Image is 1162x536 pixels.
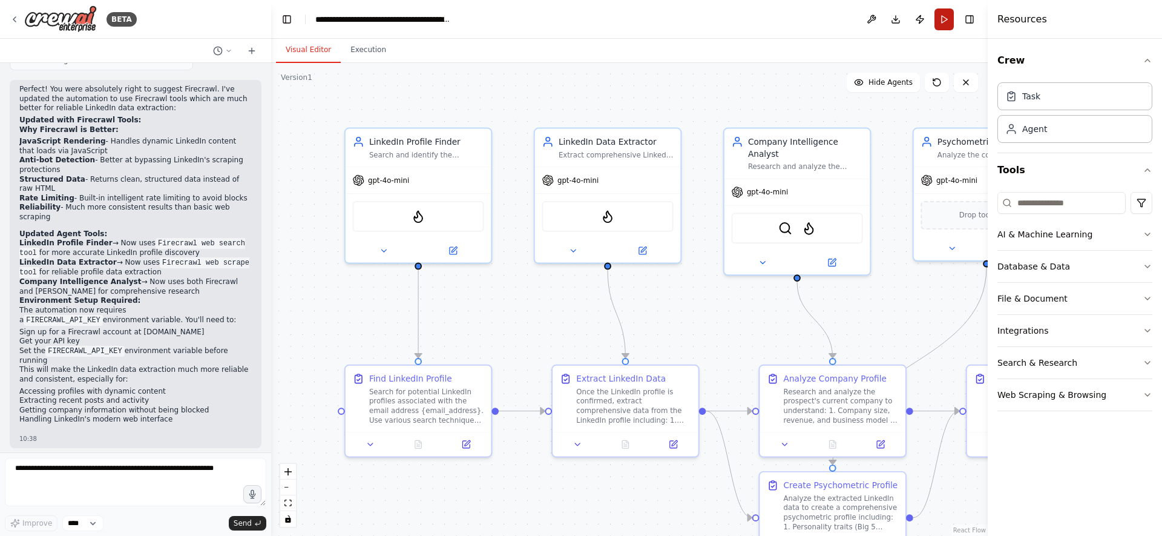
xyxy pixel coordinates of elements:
[997,293,1068,305] div: File & Document
[600,210,614,223] img: FirecrawlScrapeWebsiteTool
[242,44,261,58] button: Start a new chat
[913,128,1061,262] div: Psychometric ProfilerAnalyze the collected LinkedIn profile data, posts, and professional behavio...
[19,296,140,305] strong: Environment Setup Required:
[411,210,425,223] img: FirecrawlSearchTool
[19,203,61,211] strong: Reliability
[315,13,451,25] nav: breadcrumb
[551,365,700,458] div: Extract LinkedIn DataOnce the LinkedIn profile is confirmed, extract comprehensive data from the ...
[997,12,1047,27] h4: Resources
[913,405,959,417] g: Edge from 04fe345c-355e-46f9-850c-581066bf0361 to 3513d2de-73cf-4bec-b48a-6d59e9585932
[706,405,752,524] g: Edge from 6ffb1d53-6cf1-4d41-af92-98f4ea000031 to f2dbf24c-5deb-466e-b0fc-6e5f37c95775
[19,434,252,443] div: 10:38
[600,437,651,451] button: No output available
[19,125,119,134] strong: Why Firecrawl is Better:
[748,136,863,159] div: Company Intelligence Analyst
[19,346,252,366] li: Set the environment variable before running
[19,258,252,277] li: → Now uses for reliable profile data extraction
[784,494,899,532] div: Analyze the extracted LinkedIn data to create a comprehensive psychometric profile including: 1. ...
[807,437,858,451] button: No output available
[45,346,124,357] code: FIRECRAWL_API_KEY
[368,176,409,185] span: gpt-4o-mini
[997,315,1152,346] button: Integrations
[913,405,959,524] g: Edge from f2dbf24c-5deb-466e-b0fc-6e5f37c95775 to 3513d2de-73cf-4bec-b48a-6d59e9585932
[344,365,493,458] div: Find LinkedIn ProfileSearch for potential LinkedIn profiles associated with the email address {em...
[393,437,444,451] button: No output available
[412,270,424,358] g: Edge from 99001691-8acd-40fa-875f-3273b42abb58 to 376b5050-97e2-462c-b6dc-ca5a203c9e36
[107,12,137,27] div: BETA
[19,175,252,194] li: - Returns clean, structured data instead of raw HTML
[19,175,85,184] strong: Structured Data
[937,136,1052,148] div: Psychometric Profiler
[559,136,674,148] div: LinkedIn Data Extractor
[997,260,1070,273] div: Database & Data
[997,219,1152,250] button: AI & Machine Learning
[19,137,252,156] li: - Handles dynamic LinkedIn content that loads via JavaScript
[723,128,871,276] div: Company Intelligence AnalystResearch and analyze the prospect's current company using {company_na...
[557,176,599,185] span: gpt-4o-mini
[19,396,252,406] li: Extracting recent posts and activity
[997,389,1106,401] div: Web Scraping & Browsing
[234,518,252,528] span: Send
[784,480,898,492] div: Create Psychometric Profile
[559,150,674,160] div: Extract comprehensive LinkedIn profile data, including personal information, top 10 recent posts,...
[19,239,113,247] strong: LinkedIn Profile Finder
[784,373,887,385] div: Analyze Company Profile
[276,38,341,63] button: Visual Editor
[798,256,865,270] button: Open in side panel
[937,150,1052,160] div: Analyze the collected LinkedIn profile data, posts, and professional behavior to create a compreh...
[997,251,1152,282] button: Database & Data
[19,156,95,164] strong: Anti-bot Detection
[997,347,1152,379] button: Search & Research
[19,194,252,203] li: - Built-in intelligent rate limiting to avoid blocks
[280,511,296,527] button: toggle interactivity
[19,415,252,425] li: Handling LinkedIn's modern web interface
[1022,123,1047,135] div: Agent
[369,373,452,385] div: Find LinkedIn Profile
[19,337,252,346] li: Get your API key
[19,406,252,415] li: Getting company information without being blocked
[706,405,752,417] g: Edge from 6ffb1d53-6cf1-4d41-af92-98f4ea000031 to 04fe345c-355e-46f9-850c-581066bf0361
[997,228,1092,240] div: AI & Machine Learning
[19,137,106,145] strong: JavaScript Rendering
[997,187,1152,421] div: Tools
[802,221,816,235] img: FirecrawlSearchTool
[243,485,261,503] button: Click to speak your automation idea
[341,38,396,63] button: Execution
[19,230,107,238] strong: Updated Agent Tools:
[281,73,312,82] div: Version 1
[997,44,1152,78] button: Crew
[19,257,249,278] code: Firecrawl web scrape tool
[5,515,57,531] button: Improve
[747,187,788,197] span: gpt-4o-mini
[860,437,901,451] button: Open in side panel
[24,5,97,33] img: Logo
[602,270,631,358] g: Edge from 7e843cb2-c881-4294-87bc-6d5c512e2f11 to 6ffb1d53-6cf1-4d41-af92-98f4ea000031
[280,464,296,527] div: React Flow controls
[19,387,252,397] li: Accessing profiles with dynamic content
[19,328,252,337] li: Sign up for a Firecrawl account at [DOMAIN_NAME]
[369,150,484,160] div: Search and identify the LinkedIn profile for a given email address {email_address}. Find potentia...
[576,373,666,385] div: Extract LinkedIn Data
[997,153,1152,187] button: Tools
[19,306,252,325] p: The automation now requires a environment variable. You'll need to:
[758,365,907,458] div: Analyze Company ProfileResearch and analyze the prospect's current company to understand: 1. Comp...
[1022,90,1040,102] div: Task
[19,239,252,258] li: → Now uses for more accurate LinkedIn profile discovery
[208,44,237,58] button: Switch to previous chat
[997,78,1152,153] div: Crew
[997,283,1152,314] button: File & Document
[19,156,252,174] li: - Better at bypassing LinkedIn's scraping protections
[19,116,141,124] strong: Updated with Firecrawl Tools:
[229,516,266,531] button: Send
[653,437,694,451] button: Open in side panel
[784,387,899,425] div: Research and analyze the prospect's current company to understand: 1. Company size, revenue, and ...
[278,11,295,28] button: Hide left sidebar
[19,365,252,384] p: This will make the LinkedIn data extraction much more reliable and consistent, especially for:
[499,405,545,417] g: Edge from 376b5050-97e2-462c-b6dc-ca5a203c9e36 to 6ffb1d53-6cf1-4d41-af92-98f4ea000031
[369,136,484,148] div: LinkedIn Profile Finder
[534,128,682,264] div: LinkedIn Data ExtractorExtract comprehensive LinkedIn profile data, including personal informatio...
[961,11,978,28] button: Hide right sidebar
[19,277,141,286] strong: Company Intelligence Analyst
[19,85,252,113] p: Perfect! You were absolutely right to suggest Firecrawl. I've updated the automation to use Firec...
[609,243,676,257] button: Open in side panel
